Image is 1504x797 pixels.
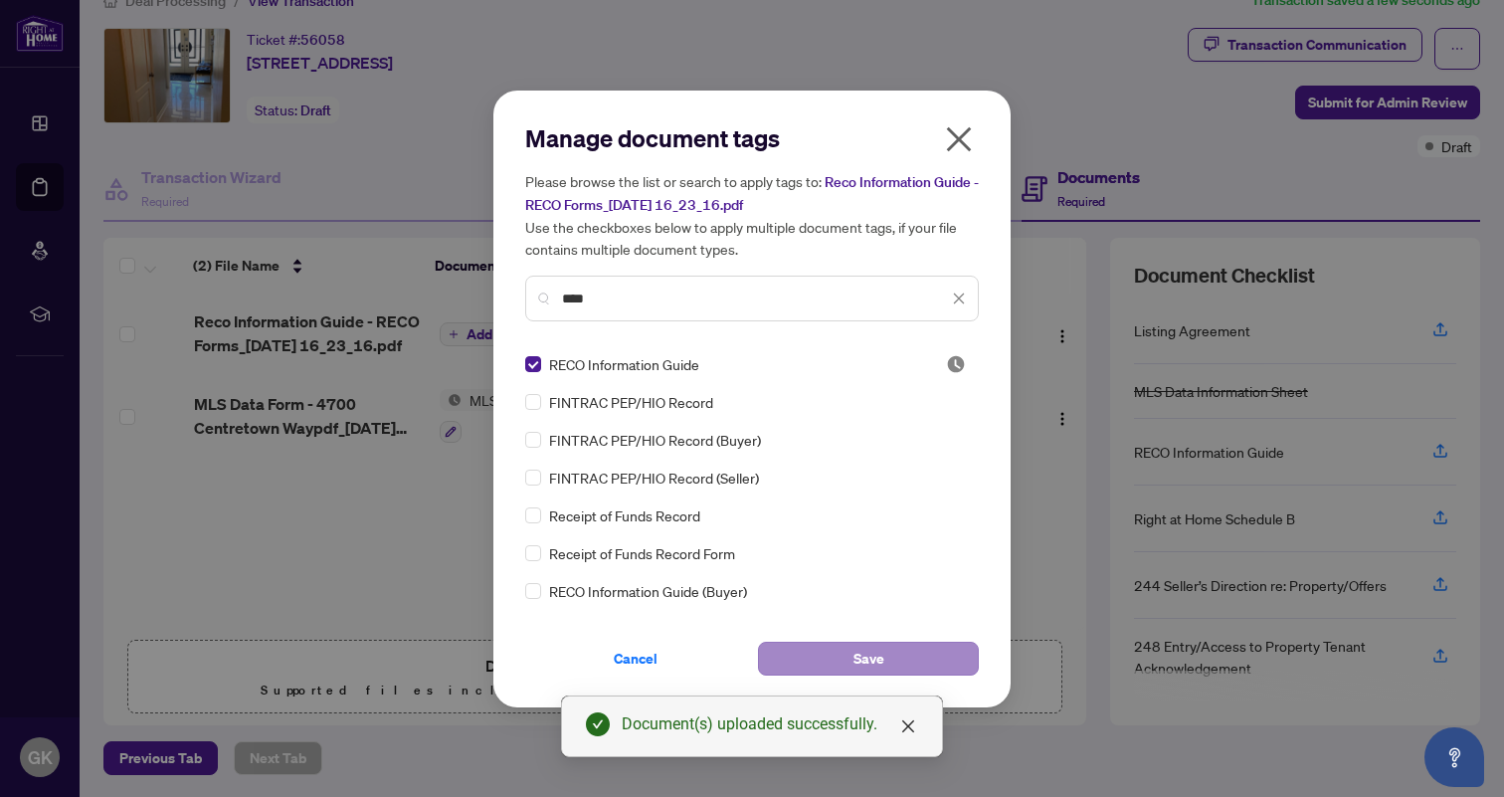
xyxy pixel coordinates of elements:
span: check-circle [586,712,610,736]
span: Receipt of Funds Record [549,504,700,526]
span: FINTRAC PEP/HIO Record [549,391,713,413]
div: Document(s) uploaded successfully. [622,712,918,736]
h2: Manage document tags [525,122,979,154]
h5: Please browse the list or search to apply tags to: Use the checkboxes below to apply multiple doc... [525,170,979,260]
span: Pending Review [946,354,966,374]
span: FINTRAC PEP/HIO Record (Seller) [549,467,759,489]
span: close [900,718,916,734]
span: FINTRAC PEP/HIO Record (Buyer) [549,429,761,451]
button: Cancel [525,642,746,676]
a: Close [897,715,919,737]
span: close [943,123,975,155]
span: Cancel [614,643,658,675]
button: Open asap [1424,727,1484,787]
span: RECO Information Guide (Buyer) [549,580,747,602]
span: RECO Information Guide [549,353,699,375]
span: Save [853,643,884,675]
img: status [946,354,966,374]
span: Receipt of Funds Record Form [549,542,735,564]
button: Save [758,642,979,676]
span: close [952,292,966,305]
span: Reco Information Guide - RECO Forms_[DATE] 16_23_16.pdf [525,173,979,214]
